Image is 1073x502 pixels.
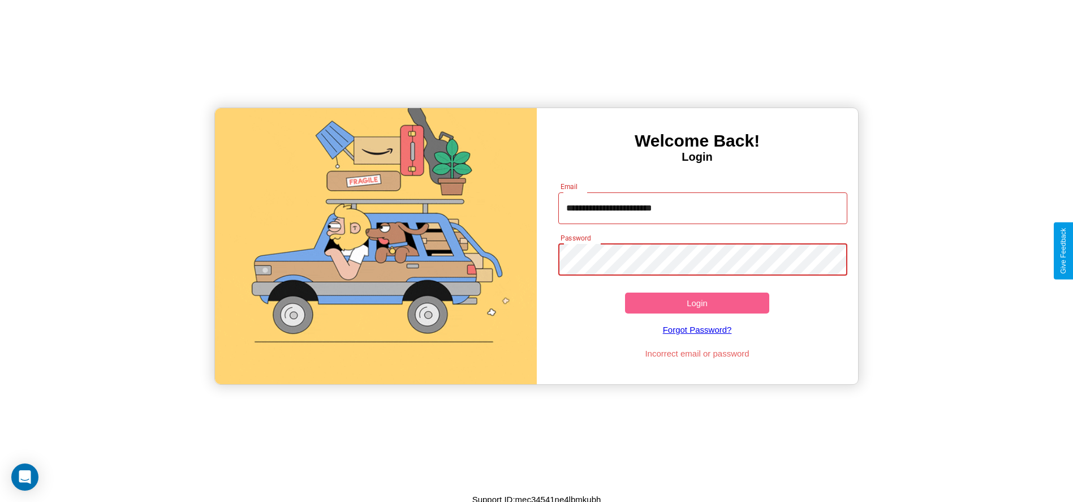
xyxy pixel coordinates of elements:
[11,464,38,491] div: Open Intercom Messenger
[215,108,536,384] img: gif
[537,131,858,151] h3: Welcome Back!
[561,233,591,243] label: Password
[553,314,842,346] a: Forgot Password?
[1059,228,1067,274] div: Give Feedback
[625,293,770,314] button: Login
[537,151,858,164] h4: Login
[561,182,578,191] label: Email
[553,346,842,361] p: Incorrect email or password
